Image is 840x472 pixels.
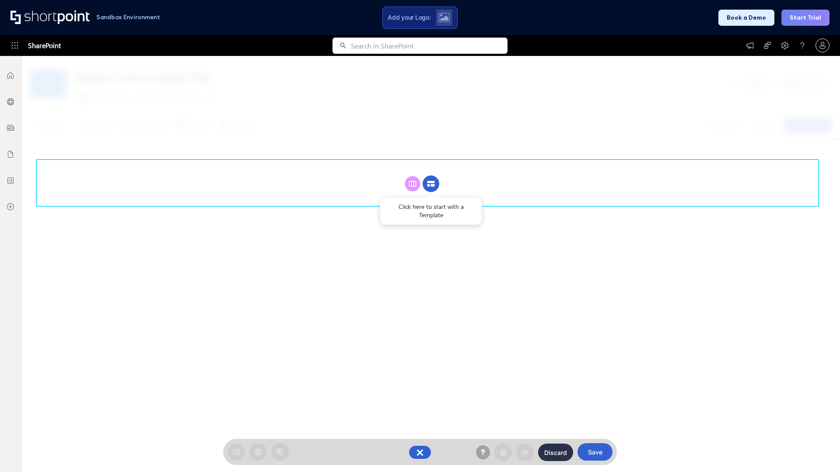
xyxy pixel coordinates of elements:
[577,443,612,461] button: Save
[351,38,507,54] input: Search in SharePoint
[96,15,160,20] h1: Sandbox Environment
[718,10,774,26] button: Book a Demo
[28,35,61,56] span: SharePoint
[796,430,840,472] iframe: Chat Widget
[388,14,430,21] span: Add your Logo:
[538,444,573,461] button: Discard
[781,10,829,26] button: Start Trial
[438,13,450,22] img: Upload logo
